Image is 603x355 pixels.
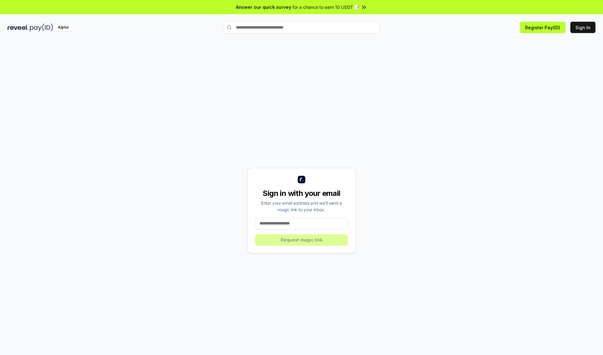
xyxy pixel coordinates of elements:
span: for a chance to earn 10 USDT 📝 [292,4,360,10]
button: Sign In [570,22,595,33]
div: Sign in with your email [255,188,348,198]
div: Alpha [54,24,72,31]
span: Answer our quick survey [236,4,291,10]
img: reveel_dark [8,24,29,31]
img: pay_id [30,24,53,31]
img: logo_small [298,176,305,183]
div: Enter your email address and we’ll send a magic link to your inbox. [255,200,348,213]
button: Register Pay(ID) [520,22,565,33]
